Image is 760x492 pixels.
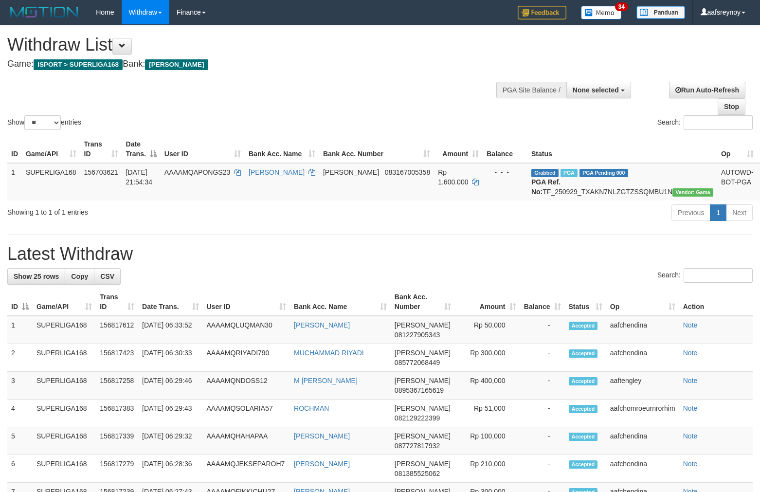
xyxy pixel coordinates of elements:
td: 156817612 [96,316,138,344]
td: - [520,316,565,344]
span: Grabbed [531,169,559,177]
th: Bank Acc. Name: activate to sort column ascending [245,135,319,163]
th: Status [527,135,717,163]
td: - [520,344,565,372]
a: [PERSON_NAME] [294,460,350,468]
td: [DATE] 06:29:46 [138,372,202,400]
th: Amount: activate to sort column ascending [434,135,483,163]
input: Search: [684,115,753,130]
span: Copy 087727817932 to clipboard [395,442,440,450]
td: - [520,372,565,400]
a: M [PERSON_NAME] [294,377,358,384]
label: Show entries [7,115,81,130]
th: Op: activate to sort column ascending [717,135,758,163]
a: MUCHAMMAD RIYADI [294,349,364,357]
label: Search: [657,115,753,130]
td: aaftengley [606,372,679,400]
td: TF_250929_TXAKN7NLZGTZSSQMBU1N [527,163,717,200]
span: Marked by aafchhiseyha [561,169,578,177]
a: 1 [710,204,726,221]
span: [DATE] 21:54:34 [126,168,153,186]
span: [PERSON_NAME] [395,321,451,329]
td: aafchendina [606,427,679,455]
a: Copy [65,268,94,285]
th: Balance: activate to sort column ascending [520,288,565,316]
th: Action [679,288,753,316]
td: 3 [7,372,33,400]
th: ID: activate to sort column descending [7,288,33,316]
th: Balance [483,135,527,163]
span: Copy 081385525062 to clipboard [395,470,440,477]
td: Rp 50,000 [455,316,520,344]
span: ISPORT > SUPERLIGA168 [34,59,123,70]
span: [PERSON_NAME] [395,349,451,357]
td: 156817279 [96,455,138,483]
a: Stop [718,98,745,115]
td: AAAAMQNDOSS12 [203,372,290,400]
span: [PERSON_NAME] [395,377,451,384]
td: 156817339 [96,427,138,455]
th: Bank Acc. Number: activate to sort column ascending [319,135,434,163]
span: Accepted [569,377,598,385]
td: 156817423 [96,344,138,372]
td: aafchendina [606,344,679,372]
span: 34 [615,2,628,11]
span: Accepted [569,322,598,330]
th: Date Trans.: activate to sort column ascending [138,288,202,316]
td: 4 [7,400,33,427]
td: [DATE] 06:29:43 [138,400,202,427]
a: Note [683,460,698,468]
span: Copy 0895367165619 to clipboard [395,386,444,394]
h1: Withdraw List [7,35,497,55]
select: Showentries [24,115,61,130]
td: AAAAMQRIYADI790 [203,344,290,372]
span: AAAAMQAPONGS23 [164,168,230,176]
td: Rp 400,000 [455,372,520,400]
img: MOTION_logo.png [7,5,81,19]
span: [PERSON_NAME] [395,432,451,440]
span: [PERSON_NAME] [323,168,379,176]
span: Copy 082129222399 to clipboard [395,414,440,422]
a: Previous [671,204,710,221]
td: - [520,427,565,455]
td: 5 [7,427,33,455]
td: Rp 300,000 [455,344,520,372]
th: ID [7,135,22,163]
td: aafchendina [606,316,679,344]
td: SUPERLIGA168 [33,400,96,427]
a: ROCHMAN [294,404,329,412]
a: Note [683,377,698,384]
span: [PERSON_NAME] [395,404,451,412]
td: AAAAMQHAHAPAA [203,427,290,455]
h4: Game: Bank: [7,59,497,69]
th: Bank Acc. Name: activate to sort column ascending [290,288,391,316]
a: Note [683,321,698,329]
span: [PERSON_NAME] [395,460,451,468]
a: [PERSON_NAME] [294,321,350,329]
th: Game/API: activate to sort column ascending [22,135,80,163]
td: - [520,400,565,427]
span: Copy 081227905343 to clipboard [395,331,440,339]
div: PGA Site Balance / [496,82,566,98]
td: [DATE] 06:30:33 [138,344,202,372]
span: CSV [100,273,114,280]
span: Copy 085772068449 to clipboard [395,359,440,366]
td: aafchomroeurnrorhim [606,400,679,427]
td: Rp 100,000 [455,427,520,455]
td: SUPERLIGA168 [33,455,96,483]
a: CSV [94,268,121,285]
a: Show 25 rows [7,268,65,285]
td: AAAAMQJEKSEPAROH7 [203,455,290,483]
input: Search: [684,268,753,283]
td: AAAAMQSOLARIA57 [203,400,290,427]
th: User ID: activate to sort column ascending [203,288,290,316]
td: - [520,455,565,483]
th: Game/API: activate to sort column ascending [33,288,96,316]
th: Bank Acc. Number: activate to sort column ascending [391,288,455,316]
td: Rp 210,000 [455,455,520,483]
span: Accepted [569,460,598,469]
th: Trans ID: activate to sort column ascending [96,288,138,316]
a: [PERSON_NAME] [249,168,305,176]
td: Rp 51,000 [455,400,520,427]
td: [DATE] 06:28:36 [138,455,202,483]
